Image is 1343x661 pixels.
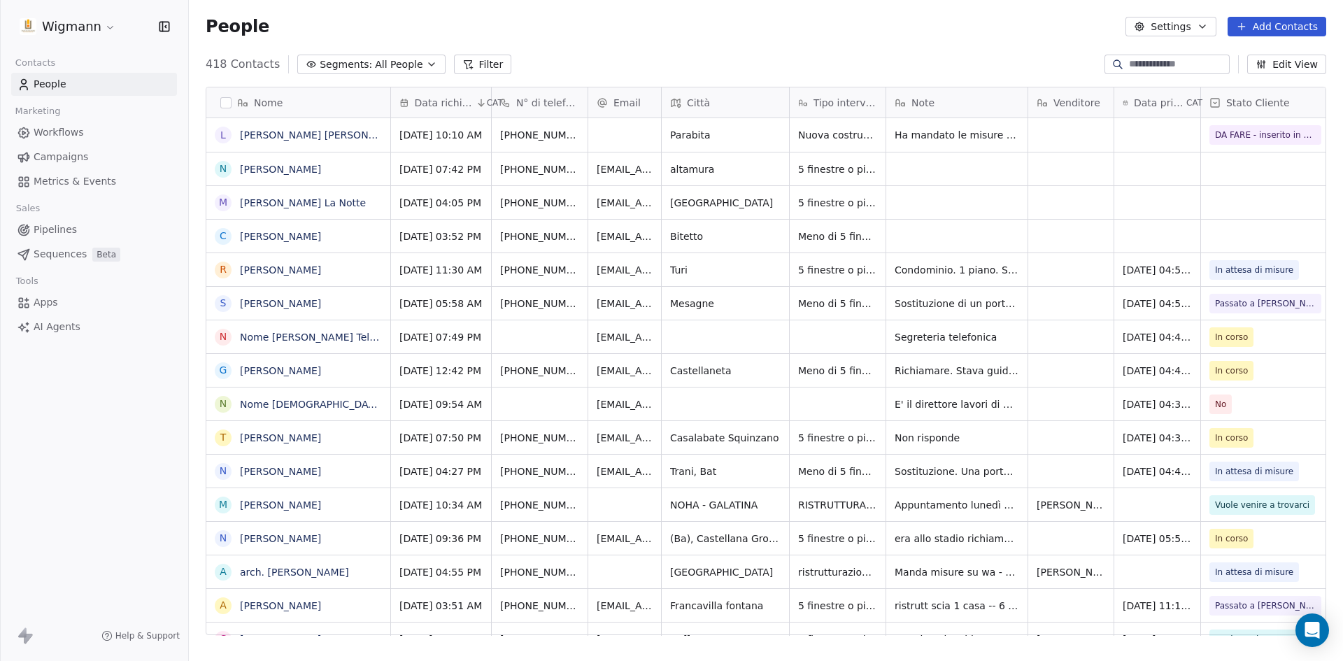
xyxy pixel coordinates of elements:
[798,263,877,277] span: 5 finestre o più di 5
[220,229,227,243] div: C
[240,332,1277,343] a: Nome [PERSON_NAME] Telefono [PHONE_NUMBER] Città Alezio Email [EMAIL_ADDRESS][DOMAIN_NAME] Inform...
[399,229,483,243] span: [DATE] 03:52 PM
[240,365,321,376] a: [PERSON_NAME]
[11,218,177,241] a: Pipelines
[500,632,579,646] span: [PHONE_NUMBER]
[500,229,579,243] span: [PHONE_NUMBER]
[1215,263,1293,277] span: In attesa di misure
[798,532,877,546] span: 5 finestre o più di 5
[500,196,579,210] span: [PHONE_NUMBER]
[1123,464,1192,478] span: [DATE] 04:45 PM
[670,196,781,210] span: [GEOGRAPHIC_DATA]
[399,196,483,210] span: [DATE] 04:05 PM
[798,431,877,445] span: 5 finestre o più di 5
[895,599,1019,613] span: ristrutt scia 1 casa -- 6 infissi + avvolg blinkroll avorio + cassonetto + zanz -- casa indipende...
[798,128,877,142] span: Nuova costruzione. 21 infissi e 20 [DEMOGRAPHIC_DATA]. Punta all'alluminio ma vuole alternativa i...
[34,125,84,140] span: Workflows
[516,96,579,110] span: N° di telefono
[220,262,227,277] div: R
[115,630,180,641] span: Help & Support
[399,297,483,311] span: [DATE] 05:58 AM
[34,247,87,262] span: Sequences
[220,128,226,143] div: L
[1215,297,1316,311] span: Passato a [PERSON_NAME]
[20,18,36,35] img: 1630668995401.jpeg
[1037,632,1105,646] span: [PERSON_NAME]
[1215,532,1248,546] span: In corso
[9,101,66,122] span: Marketing
[500,128,579,142] span: [PHONE_NUMBER]
[1028,87,1114,118] div: Venditore
[588,87,661,118] div: Email
[597,263,653,277] span: [EMAIL_ADDRESS][DOMAIN_NAME]
[240,499,321,511] a: [PERSON_NAME]
[240,634,321,645] a: [PERSON_NAME]
[500,263,579,277] span: [PHONE_NUMBER]
[670,364,781,378] span: Castellaneta
[17,15,119,38] button: Wigmann
[1215,128,1316,142] span: DA FARE - inserito in cartella
[670,128,781,142] span: Parabita
[399,632,483,646] span: [DATE] 06:07 PM
[1215,364,1248,378] span: In corso
[220,464,227,478] div: N
[220,296,227,311] div: S
[1123,263,1192,277] span: [DATE] 04:59 PM
[500,162,579,176] span: [PHONE_NUMBER]
[895,632,1019,646] span: non risp - ha chiamato e vuole venire a trovarci
[1037,498,1105,512] span: [PERSON_NAME]
[670,431,781,445] span: Casalabate Squinzano
[34,77,66,92] span: People
[92,248,120,262] span: Beta
[886,87,1028,118] div: Note
[220,531,227,546] div: N
[240,264,321,276] a: [PERSON_NAME]
[34,222,77,237] span: Pipelines
[220,397,227,411] div: N
[399,330,483,344] span: [DATE] 07:49 PM
[240,231,321,242] a: [PERSON_NAME]
[1123,364,1192,378] span: [DATE] 04:40 PM
[895,397,1019,411] span: E' il direttore lavori di D'[PERSON_NAME]. Ha sbagliato. Doveva sentirsi con Ale
[320,57,372,72] span: Segments:
[492,87,588,118] div: N° di telefono
[670,229,781,243] span: Bitetto
[597,364,653,378] span: [EMAIL_ADDRESS][DOMAIN_NAME]
[500,532,579,546] span: [PHONE_NUMBER]
[206,16,269,37] span: People
[10,198,46,219] span: Sales
[670,565,781,579] span: [GEOGRAPHIC_DATA]
[254,96,283,110] span: Nome
[790,87,886,118] div: Tipo intervento
[895,364,1019,378] span: Richiamare. Stava guidando
[375,57,422,72] span: All People
[1215,632,1309,646] span: Vuole venire a trovarci
[9,52,62,73] span: Contacts
[597,397,653,411] span: [EMAIL_ADDRESS][DOMAIN_NAME]
[1247,55,1326,74] button: Edit View
[597,632,653,646] span: [EMAIL_ADDRESS][PERSON_NAME][DOMAIN_NAME]
[895,330,1019,344] span: Segreteria telefonica
[487,97,503,108] span: CAT
[662,87,789,118] div: Città
[220,363,227,378] div: G
[454,55,512,74] button: Filter
[597,162,653,176] span: [EMAIL_ADDRESS][DOMAIN_NAME]
[500,431,579,445] span: [PHONE_NUMBER]
[399,498,483,512] span: [DATE] 10:34 AM
[34,320,80,334] span: AI Agents
[798,498,877,512] span: RISTRUTTURAZIONE E PARTE AMPLIAMENTO ABITAZIONE. SONO GIA STATI IN [GEOGRAPHIC_DATA].
[798,464,877,478] span: Meno di 5 finestre
[399,565,483,579] span: [DATE] 04:55 PM
[500,498,579,512] span: [PHONE_NUMBER]
[670,632,781,646] span: Ruffano
[11,121,177,144] a: Workflows
[597,297,653,311] span: [EMAIL_ADDRESS][DOMAIN_NAME]
[399,162,483,176] span: [DATE] 07:42 PM
[240,197,366,208] a: [PERSON_NAME] La Notte
[206,56,280,73] span: 418 Contacts
[220,329,227,344] div: N
[798,162,877,176] span: 5 finestre o più di 5
[399,397,483,411] span: [DATE] 09:54 AM
[240,533,321,544] a: [PERSON_NAME]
